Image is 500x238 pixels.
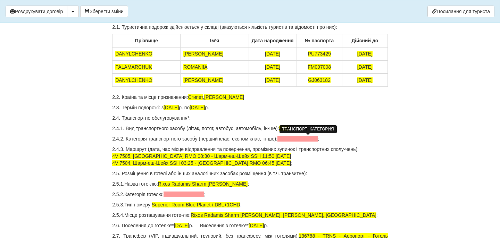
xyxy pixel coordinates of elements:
[342,34,387,48] th: Дійсний до
[427,6,494,17] a: Посилання для туриста
[265,64,280,70] span: [DATE]
[279,126,289,131] span: Авіа
[308,64,331,70] span: FM097008
[115,51,152,57] span: DANYLCHENKO
[265,77,280,83] span: [DATE]
[357,64,373,70] span: [DATE]
[191,212,376,218] span: Rixos Radamis Sharm [PERSON_NAME], [PERSON_NAME], [GEOGRAPHIC_DATA]
[183,64,207,70] span: ROMANIIA
[112,114,388,121] p: 2.4. Транспортне обслуговування*:
[174,223,189,228] span: [DATE]
[183,51,223,57] span: [PERSON_NAME]
[112,212,388,219] p: 2.5.4.Місце розташування готе-лю: ;
[190,105,205,110] span: [DATE]
[112,34,181,48] th: Прізвище
[158,181,248,187] span: Rixos Radamis Sharm [PERSON_NAME]
[249,34,297,48] th: Дата народження
[80,6,128,17] button: Зберегти зміни
[357,51,373,57] span: [DATE]
[308,51,331,57] span: PU773429
[112,146,388,167] p: 2.4.3. Маршрут (дата, час місце відправлення та повернення, проміжних зупинок і транспортних спол...
[204,94,244,100] span: [PERSON_NAME]
[112,94,388,101] p: 2.2. Країна та місце призначення: ,
[112,24,388,31] p: 2.1. Туристична подорож здійснюється у складі (вказуються кількість туристів та відомості про них):
[6,6,67,17] button: Роздрукувати договір
[308,77,331,83] span: GJ063182
[112,153,291,166] span: 4V 7505, [GEOGRAPHIC_DATA] RMO 08:30 - Шарм-еш-Шейх SSH 11:50 [DATE] 4V 7504, Шарм-еш-Шейх SSH 03...
[112,201,388,208] p: 2.5.3.Тип номеру: ;
[164,105,179,110] span: [DATE]
[112,180,388,187] p: 2.5.1.Назва готе-лю: ;
[152,202,240,207] span: Superior Room Blue Planet / DBL+1CHD
[297,34,342,48] th: № паспорта
[265,51,280,57] span: [DATE]
[280,125,337,133] div: ТРАНСПОРТ: КАТЕГОРИЯ
[181,34,249,48] th: Ім’я
[112,170,388,177] p: 2.5. Розміщення в готелі або інших аналогічних засобах розміщення (в т.ч. транзитне):
[112,104,388,111] p: 2.3. Термін подорожі: з р. по р.
[249,223,264,228] span: [DATE]
[115,64,152,70] span: PALAMARCHUK
[357,77,373,83] span: [DATE]
[115,77,152,83] span: DANYLCHENKO
[188,94,203,100] span: Єгипет
[183,77,223,83] span: [PERSON_NAME]
[112,222,388,229] p: 2.6. Поселення до готелю** р. Виселення з готелю** р.
[112,135,388,142] p: 2.4.2. Категорія транспортного засобу (перший клас, економ клас, ін-ше): ;
[112,125,388,132] p: 2.4.1. Вид транспортного засобу (літак, потяг, автобус, автомобіль, ін-ше): ;
[112,191,388,198] p: 2.5.2.Категорія готелю: ;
